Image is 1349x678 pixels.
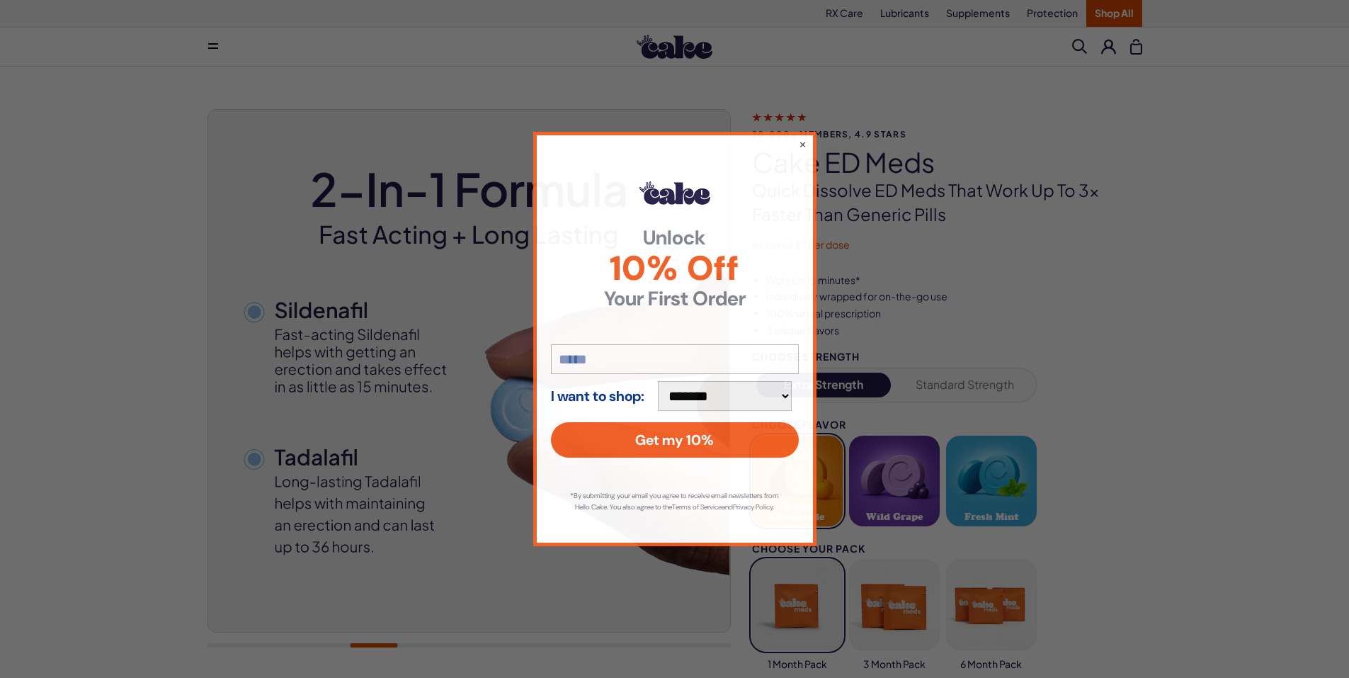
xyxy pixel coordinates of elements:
button: Get my 10% [551,422,799,458]
img: Hello Cake [639,181,710,204]
span: 10% Off [551,252,799,286]
strong: Your First Order [551,289,799,309]
strong: I want to shop: [551,388,644,404]
button: × [799,137,807,151]
a: Privacy Policy [733,502,773,512]
p: *By submitting your email you agree to receive email newsletters from Hello Cake. You also agree ... [565,490,785,513]
a: Terms of Service [672,502,722,512]
strong: Unlock [551,228,799,248]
